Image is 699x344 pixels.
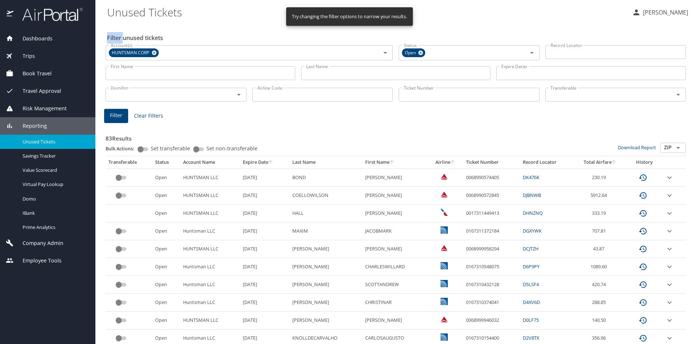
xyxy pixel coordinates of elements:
button: Clear Filters [131,109,166,123]
td: Open [152,294,180,312]
button: expand row [665,334,674,343]
td: Open [152,258,180,276]
td: CHARLESWILLARD [362,258,428,276]
span: Open [402,49,420,57]
td: HALL [289,205,363,222]
button: expand row [665,173,674,182]
td: [PERSON_NAME] [362,240,428,258]
button: expand row [665,280,674,289]
span: Reporting [13,122,47,130]
img: United Airlines [441,333,448,341]
td: 0167311372184 [463,222,520,240]
td: COELLOWILSON [289,187,363,205]
td: HUNTSMAN LLC [180,187,240,205]
span: Savings Tracker [23,153,87,159]
span: Filter [110,111,122,120]
a: Download Report [618,144,656,151]
td: [DATE] [240,276,289,294]
th: Airline [428,156,463,169]
td: [PERSON_NAME] [362,205,428,222]
td: [PERSON_NAME] [289,258,363,276]
td: HUNTSMAN LLC [180,312,240,329]
button: Open [673,143,683,153]
a: DJBNWB [523,192,541,198]
span: Risk Management [13,104,67,112]
span: Book Travel [13,70,52,78]
p: [PERSON_NAME] [641,8,688,17]
td: [DATE] [240,205,289,222]
td: [DATE] [240,312,289,329]
td: Open [152,205,180,222]
span: Unused Tickets [23,138,87,145]
a: D0LF75 [523,317,539,323]
img: United Airlines [441,298,448,305]
th: Expire Date [240,156,289,169]
td: BOND [289,169,363,186]
a: DK476K [523,174,540,181]
td: MAXIM [289,222,363,240]
span: Set transferable [151,146,190,151]
span: Value Scorecard [23,167,87,174]
a: DCJTZH [523,245,538,252]
td: 43.87 [574,240,627,258]
button: expand row [665,191,674,200]
td: [PERSON_NAME] [289,276,363,294]
span: Set non-transferable [206,146,257,151]
span: Domo [23,195,87,202]
button: Open [673,90,683,100]
div: Open [402,48,425,57]
th: First Name [362,156,428,169]
td: Huntsman LLC [180,294,240,312]
td: HUNTSMAN LLC [180,205,240,222]
button: [PERSON_NAME] [629,6,691,19]
td: 1089.60 [574,258,627,276]
button: sort [390,160,395,165]
a: DGXYWK [523,228,542,234]
td: Open [152,222,180,240]
h1: Unused Tickets [107,1,626,23]
button: expand row [665,298,674,307]
td: HUNTSMAN LLC [180,240,240,258]
span: Travel Approval [13,87,61,95]
td: Open [152,169,180,186]
a: D6P9PY [523,263,540,270]
img: Delta Airlines [441,173,448,180]
img: Delta Airlines [441,191,448,198]
h2: Filter unused tickets [107,32,687,44]
h3: 83 Results [106,130,686,143]
img: Delta Airlines [441,244,448,252]
td: [PERSON_NAME] [289,312,363,329]
button: expand row [665,227,674,236]
td: 5912.64 [574,187,627,205]
img: airportal-logo.png [14,7,83,21]
button: expand row [665,262,674,271]
button: sort [268,160,273,165]
td: Huntsman LLC [180,258,240,276]
div: Try changing the filter options to narrow your results. [292,9,407,24]
td: 140.50 [574,312,627,329]
td: 230.19 [574,169,627,186]
th: Account Name [180,156,240,169]
td: Open [152,240,180,258]
td: 333.19 [574,205,627,222]
td: 288.85 [574,294,627,312]
a: DHNZNQ [523,210,543,216]
span: Prime Analytics [23,224,87,231]
button: sort [612,160,617,165]
td: [DATE] [240,258,289,276]
th: Last Name [289,156,363,169]
td: [PERSON_NAME] [289,294,363,312]
span: Dashboards [13,35,52,43]
td: [DATE] [240,187,289,205]
td: 0068990572845 [463,187,520,205]
button: Filter [104,109,128,123]
img: United Airlines [441,280,448,287]
td: Open [152,312,180,329]
td: JACOBMARK [362,222,428,240]
th: Ticket Number [463,156,520,169]
td: [DATE] [240,169,289,186]
td: [PERSON_NAME] [362,169,428,186]
td: 0068999946032 [463,312,520,329]
td: 0167310374041 [463,294,520,312]
td: [DATE] [240,222,289,240]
